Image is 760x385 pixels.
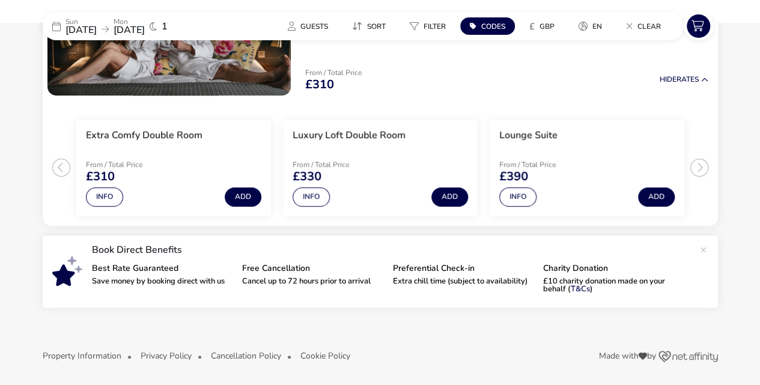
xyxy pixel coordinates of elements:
[393,264,534,273] p: Preferential Check-in
[460,17,515,35] button: Codes
[592,22,602,31] span: en
[400,17,460,35] naf-pibe-menu-bar-item: Filter
[70,115,277,221] swiper-slide: 1 / 3
[616,17,670,35] button: Clear
[660,76,708,83] button: HideRates
[460,17,520,35] naf-pibe-menu-bar-item: Codes
[342,17,400,35] naf-pibe-menu-bar-item: Sort
[278,17,342,35] naf-pibe-menu-bar-item: Guests
[293,171,321,183] span: £330
[86,171,115,183] span: £310
[162,22,168,31] span: 1
[86,187,123,207] button: Info
[499,171,528,183] span: £390
[638,187,675,207] button: Add
[305,79,334,91] span: £310
[300,351,350,360] button: Cookie Policy
[529,20,535,32] i: £
[278,17,338,35] button: Guests
[65,23,97,37] span: [DATE]
[520,17,569,35] naf-pibe-menu-bar-item: £GBP
[92,277,233,285] p: Save money by booking direct with us
[543,277,684,293] p: £10 charity donation made on your behalf ( )
[293,187,330,207] button: Info
[86,161,171,168] p: From / Total Price
[367,22,386,31] span: Sort
[499,129,558,142] h3: Lounge Suite
[141,351,192,360] button: Privacy Policy
[225,187,261,207] button: Add
[92,245,694,255] p: Book Direct Benefits
[277,115,484,221] swiper-slide: 2 / 3
[543,264,684,273] p: Charity Donation
[569,17,616,35] naf-pibe-menu-bar-item: en
[499,161,585,168] p: From / Total Price
[300,22,328,31] span: Guests
[342,17,395,35] button: Sort
[211,351,281,360] button: Cancellation Policy
[86,129,202,142] h3: Extra Comfy Double Room
[400,17,455,35] button: Filter
[242,277,383,285] p: Cancel up to 72 hours prior to arrival
[571,283,590,294] a: T&Cs
[43,351,121,360] button: Property Information
[43,12,223,40] div: Sun[DATE]Mon[DATE]1
[293,129,406,142] h3: Luxury Loft Double Room
[481,22,505,31] span: Codes
[242,264,383,273] p: Free Cancellation
[92,264,233,273] p: Best Rate Guaranteed
[569,17,612,35] button: en
[499,187,537,207] button: Info
[424,22,446,31] span: Filter
[65,18,97,25] p: Sun
[114,23,145,37] span: [DATE]
[660,74,676,84] span: Hide
[431,187,468,207] button: Add
[393,277,534,285] p: Extra chill time (subject to availability)
[293,161,378,168] p: From / Total Price
[616,17,675,35] naf-pibe-menu-bar-item: Clear
[484,115,690,221] swiper-slide: 3 / 3
[599,352,656,360] span: Made with by
[540,22,555,31] span: GBP
[114,18,145,25] p: Mon
[305,69,362,76] p: From / Total Price
[637,22,661,31] span: Clear
[520,17,564,35] button: £GBP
